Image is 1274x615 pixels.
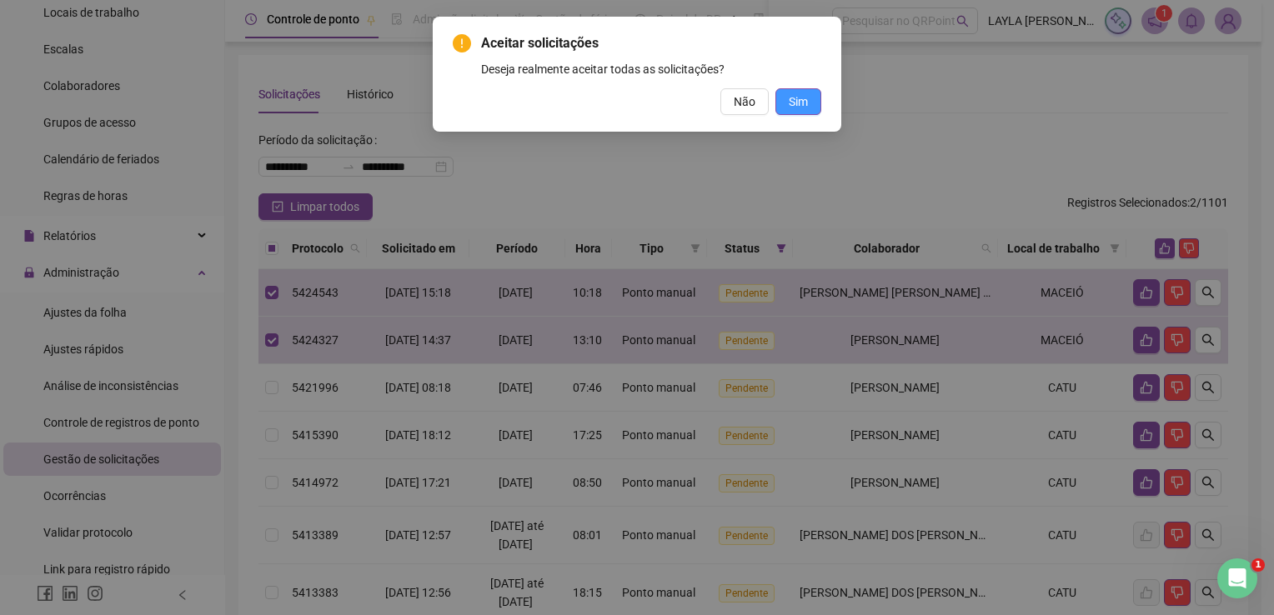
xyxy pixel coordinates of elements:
[1251,558,1265,572] span: 1
[1217,558,1257,598] iframe: Intercom live chat
[789,92,808,111] span: Sim
[453,34,471,52] span: exclamation-circle
[481,60,821,78] div: Deseja realmente aceitar todas as solicitações?
[720,88,769,115] button: Não
[734,92,755,111] span: Não
[481,33,821,53] span: Aceitar solicitações
[775,88,821,115] button: Sim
